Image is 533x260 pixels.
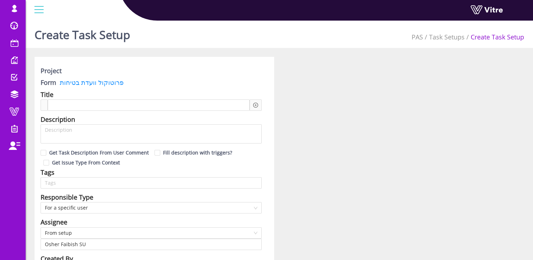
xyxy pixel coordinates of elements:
div: Description [41,114,75,124]
a: Task Setups [429,33,465,41]
div: Tags [41,167,54,177]
span: plus-circle [253,103,258,108]
span: For a specific user [45,202,257,213]
a: PAS [412,33,423,41]
span: Get Issue Type From Context [49,159,123,166]
a: פרוטוקול וועדת בטיחות [56,78,124,87]
li: Create Task Setup [465,32,524,42]
span: From setup [45,228,257,238]
label: Form [41,77,56,87]
div: Title [41,90,53,99]
label: Project [41,66,62,76]
h1: Create Task Setup [35,18,130,48]
div: Responsible Type [41,192,93,202]
span: Get Task Description From User Comment [46,149,152,156]
span: Fill description with triggers? [160,149,235,156]
div: Assignee [41,217,67,227]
